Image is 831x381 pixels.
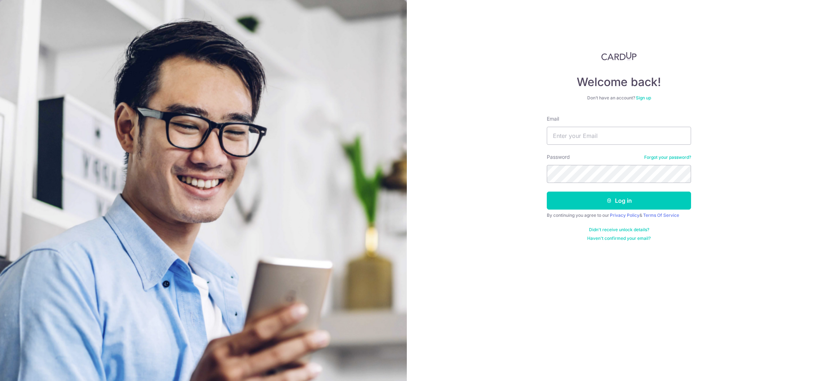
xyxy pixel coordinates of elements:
[547,192,691,210] button: Log in
[547,95,691,101] div: Don’t have an account?
[547,75,691,89] h4: Welcome back!
[547,127,691,145] input: Enter your Email
[587,236,651,241] a: Haven't confirmed your email?
[547,212,691,218] div: By continuing you agree to our &
[589,227,649,233] a: Didn't receive unlock details?
[636,95,651,100] a: Sign up
[644,154,691,160] a: Forgot your password?
[610,212,639,218] a: Privacy Policy
[547,153,570,161] label: Password
[643,212,679,218] a: Terms Of Service
[601,52,637,60] img: CardUp Logo
[547,115,559,122] label: Email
